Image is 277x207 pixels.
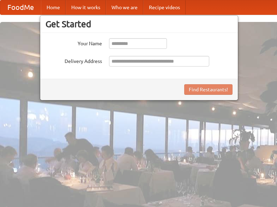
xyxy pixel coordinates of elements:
[0,0,41,15] a: FoodMe
[46,19,233,29] h3: Get Started
[41,0,66,15] a: Home
[46,38,102,47] label: Your Name
[106,0,143,15] a: Who we are
[143,0,186,15] a: Recipe videos
[184,84,233,95] button: Find Restaurants!
[66,0,106,15] a: How it works
[46,56,102,65] label: Delivery Address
